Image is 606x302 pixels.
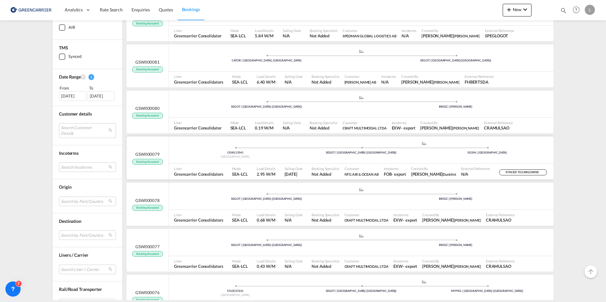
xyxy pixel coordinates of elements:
div: GSW000079 Booking Accepted Pickup Sweden assets/icons/custom/ship-fill.svgassets/icons/custom/rol... [126,136,553,179]
span: Fredrik Fagerman [422,217,480,223]
span: Rail/Road Transporter [59,286,102,292]
div: Help [571,4,585,16]
span: External Reference [486,259,515,263]
span: Booking Accepted [132,205,163,211]
span: CRAFT MULTIMODAL LTDA [345,217,389,223]
span: From To [DATE][DATE] [59,85,116,101]
div: BRSSZ | [PERSON_NAME] [361,105,551,109]
span: CRAFT MULTIMODAL LTDA [345,264,389,268]
div: SYNCED TO CARGOWISE [499,169,547,175]
span: Date Range [59,74,81,79]
span: Created By [422,28,480,33]
md-icon: assets/icons/custom/ship-fill.svg [420,280,428,283]
span: CRAMULSAO [486,217,515,223]
div: EXW [393,263,403,269]
span: GSW000081 [135,59,160,65]
span: Fredrik Fagerman [420,125,479,131]
span: SEA-LCL [232,263,248,269]
md-icon: assets/icons/custom/ship-fill.svg [358,50,365,53]
div: CATOR | [GEOGRAPHIC_DATA], [GEOGRAPHIC_DATA] [172,59,361,63]
div: GSW000080 Booking Accepted assets/icons/custom/ship-fill.svgassets/icons/custom/roll-o-plane.svgP... [126,91,553,134]
div: - export [391,171,406,177]
span: Booking Accepted [132,113,163,119]
span: Created By [422,259,480,263]
span: Liner [174,259,223,263]
div: - export [403,217,417,223]
span: SPEDMAN GLOBAL LOGISTICS AB [343,34,396,38]
div: - export [403,263,417,269]
span: Greencarrier Consolidator [174,33,222,39]
span: Customer [345,259,389,263]
div: [DATE] [87,91,114,101]
span: [PERSON_NAME] [454,264,481,268]
span: Created By [411,166,456,171]
span: Customer [343,28,396,33]
span: Dunklint [443,172,456,176]
span: Incoterms [393,259,417,263]
span: Load Details [255,120,274,125]
span: Greencarrier Consolidator [174,125,222,131]
span: External Reference [485,28,514,33]
span: | [235,289,235,293]
span: 1 [88,74,94,80]
md-icon: icon-plus 400-fg [505,6,513,13]
span: N/A [461,171,490,177]
span: Sailing Date [285,166,303,171]
md-checkbox: Synced [59,53,116,60]
span: Not Added [310,33,337,39]
div: EXW [392,125,401,131]
span: Liner [174,28,222,33]
span: Booking Specialist [312,74,339,79]
div: SGSIN | [GEOGRAPHIC_DATA] [424,151,550,155]
div: FOB [384,171,392,177]
span: Mode [232,166,248,171]
span: Enquiries [132,7,150,12]
div: GSW000077 Booking Accepted assets/icons/custom/ship-fill.svgassets/icons/custom/roll-o-plane.svgP... [126,229,553,272]
div: SEGOT | [GEOGRAPHIC_DATA] ([GEOGRAPHIC_DATA]) [298,289,424,293]
span: 57631 [227,289,235,293]
span: N/A [285,263,303,269]
span: 0.43 W/M [257,264,275,269]
span: External Reference [465,74,493,79]
span: Booking Specialist [312,212,339,217]
span: Not Added [312,171,339,177]
div: Rail/Road Transporter [59,286,116,293]
span: Greencarrier Consolidators [174,217,223,223]
span: Greencarrier Consolidators [174,171,223,177]
span: Sailing Date [283,120,301,125]
span: Liner [174,166,223,171]
span: Booking Specialist [310,28,337,33]
div: Customer details [59,111,116,117]
span: Created By [420,120,479,125]
span: Booking Accepted [132,21,163,27]
span: Destination [59,218,81,224]
span: [PERSON_NAME] [454,34,480,38]
span: Booking Specialist [310,120,337,125]
span: FOB export [384,171,406,177]
span: Incoterms [392,120,416,125]
span: Booking Accepted [132,159,163,165]
span: SYNCED TO CARGOWISE [506,170,540,176]
div: BRSSZ | [PERSON_NAME] [361,243,551,247]
div: L [585,5,595,15]
span: [PERSON_NAME] [452,126,479,130]
div: SEGOT | [GEOGRAPHIC_DATA] ([GEOGRAPHIC_DATA]) [172,105,361,109]
span: Load Details [257,74,276,79]
div: BRSSZ | [PERSON_NAME] [361,197,551,201]
span: Booking Accepted [132,251,163,257]
span: Sailing Date [285,259,303,263]
span: Not Added [310,125,337,131]
md-icon: Created On [81,74,86,79]
span: NTG AIR & OCEAN AB [345,172,379,176]
span: N/A [283,125,301,131]
span: Fredrik Fagerman [401,79,460,85]
div: GSW000078 Booking Accepted assets/icons/custom/ship-fill.svgassets/icons/custom/roll-o-plane.svgP... [126,183,553,226]
span: Booking Accepted [132,66,163,72]
md-icon: assets/icons/custom/ship-fill.svg [358,234,365,237]
span: Liners / Carrier [59,252,88,258]
span: Mode [232,74,248,79]
span: F.H. Bertling AB [345,79,376,85]
span: Customer [345,212,389,217]
img: 609dfd708afe11efa14177256b0082fb.png [10,3,52,17]
button: Go to Top [584,265,597,278]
